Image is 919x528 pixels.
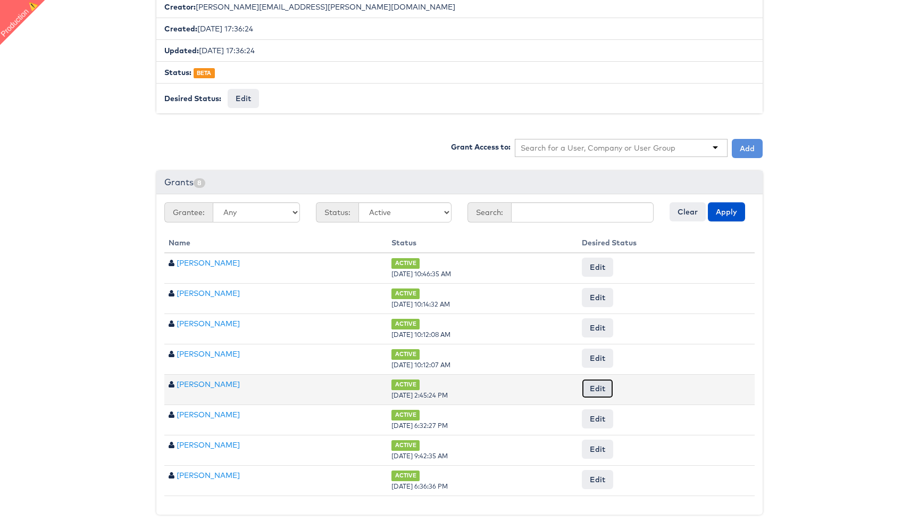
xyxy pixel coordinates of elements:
span: [DATE] 6:32:27 PM [391,422,448,430]
button: Edit [228,89,259,108]
span: 8 [194,178,205,188]
span: [DATE] 10:12:07 AM [391,361,450,369]
a: [PERSON_NAME] [177,288,240,298]
div: Grants [156,171,763,194]
span: User [169,472,174,479]
span: ACTIVE [391,440,420,450]
button: Edit [582,258,613,277]
span: ACTIVE [391,471,420,481]
a: [PERSON_NAME] [177,440,240,450]
span: [DATE] 2:45:24 PM [391,391,448,399]
button: Edit [582,349,613,368]
th: Status [387,233,578,253]
th: Desired Status [578,233,755,253]
button: Edit [582,318,613,337]
a: [PERSON_NAME] [177,258,240,268]
b: Updated: [164,46,199,55]
b: Creator: [164,2,196,12]
span: ACTIVE [391,379,420,390]
span: ACTIVE [391,319,420,329]
span: ACTIVE [391,410,420,420]
a: [PERSON_NAME] [177,379,240,389]
b: Desired Status: [164,94,221,103]
a: [PERSON_NAME] [177,410,240,419]
span: [DATE] 10:46:35 AM [391,270,451,278]
button: Edit [582,409,613,428]
button: Add [732,139,763,158]
span: [DATE] 9:42:35 AM [391,452,448,460]
a: [PERSON_NAME] [177,319,240,328]
label: Grant Access to: [451,142,511,152]
span: User [169,290,174,297]
span: ACTIVE [391,288,420,299]
button: Apply [708,202,745,221]
span: ACTIVE [391,349,420,359]
button: Edit [582,440,613,459]
li: [DATE] 17:36:24 [156,18,763,40]
button: Clear [670,202,706,221]
span: User [169,381,174,388]
span: User [169,411,174,418]
li: [DATE] 17:36:24 [156,39,763,62]
span: User [169,350,174,358]
button: Edit [582,379,613,398]
span: User [169,259,174,267]
input: Search for a User, Company or User Group [521,143,676,153]
a: [PERSON_NAME] [177,349,240,359]
button: Edit [582,288,613,307]
span: Grantee: [164,202,213,222]
span: BETA [194,68,215,78]
span: [DATE] 10:14:32 AM [391,300,450,308]
b: Created: [164,24,197,34]
span: Search: [467,202,511,222]
span: ACTIVE [391,258,420,268]
a: [PERSON_NAME] [177,471,240,480]
span: [DATE] 10:12:08 AM [391,331,450,339]
span: [DATE] 6:36:36 PM [391,482,448,490]
span: Status: [316,202,358,222]
th: Name [164,233,387,253]
span: User [169,441,174,449]
span: User [169,320,174,327]
button: Edit [582,470,613,489]
b: Status: [164,68,191,77]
